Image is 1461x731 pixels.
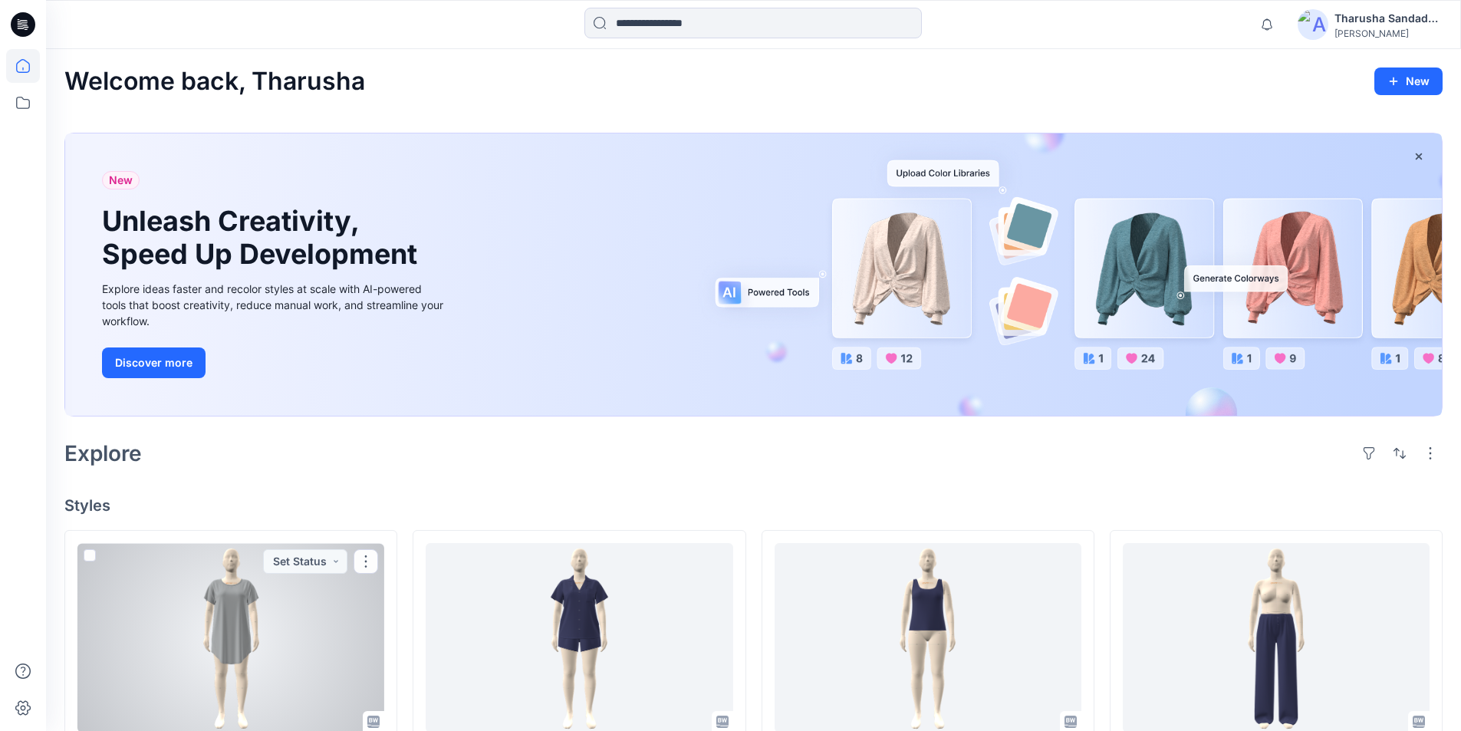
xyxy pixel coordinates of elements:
[64,441,142,466] h2: Explore
[102,205,424,271] h1: Unleash Creativity, Speed Up Development
[1374,68,1443,95] button: New
[102,347,447,378] a: Discover more
[1334,28,1442,39] div: [PERSON_NAME]
[1298,9,1328,40] img: avatar
[64,68,365,96] h2: Welcome back, Tharusha
[64,496,1443,515] h4: Styles
[102,281,447,329] div: Explore ideas faster and recolor styles at scale with AI-powered tools that boost creativity, red...
[1334,9,1442,28] div: Tharusha Sandadeepa
[109,171,133,189] span: New
[102,347,206,378] button: Discover more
